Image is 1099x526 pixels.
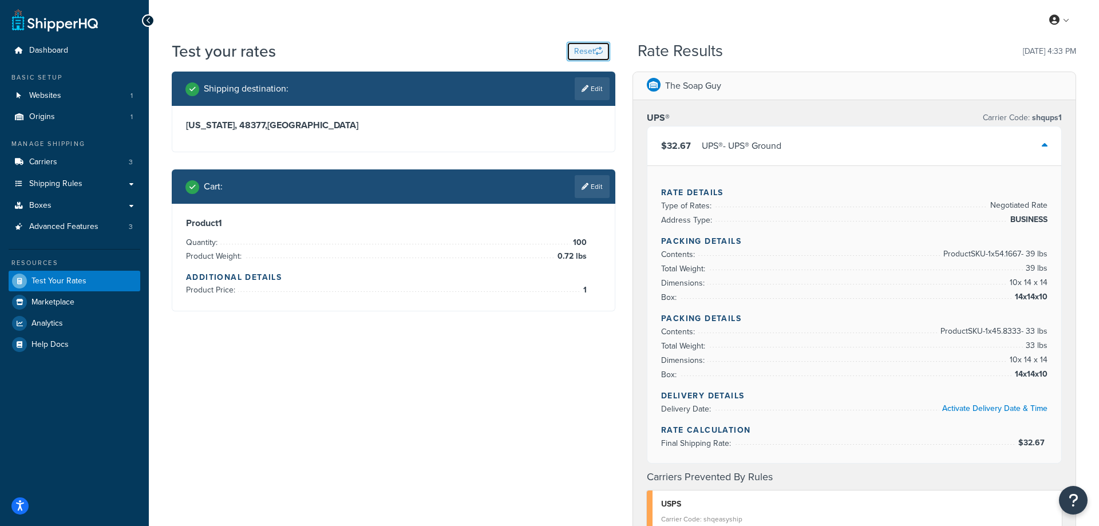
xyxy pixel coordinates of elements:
[31,340,69,350] span: Help Docs
[647,469,1062,485] h4: Carriers Prevented By Rules
[9,292,140,313] a: Marketplace
[661,187,1047,199] h4: Rate Details
[661,326,698,338] span: Contents:
[647,112,670,124] h3: UPS®
[938,325,1047,338] span: Product SKU-1 x 45.8333 - 33 lbs
[129,157,133,167] span: 3
[567,42,610,61] button: Reset
[661,263,708,275] span: Total Weight:
[661,139,691,152] span: $32.67
[9,173,140,195] a: Shipping Rules
[661,437,734,449] span: Final Shipping Rate:
[1007,213,1047,227] span: BUSINESS
[1012,367,1047,381] span: 14x14x10
[29,112,55,122] span: Origins
[29,91,61,101] span: Websites
[9,85,140,106] li: Websites
[580,283,587,297] span: 1
[940,247,1047,261] span: Product SKU-1 x 54.1667 - 39 lbs
[9,40,140,61] a: Dashboard
[9,334,140,355] a: Help Docs
[186,120,601,131] h3: [US_STATE], 48377 , [GEOGRAPHIC_DATA]
[9,85,140,106] a: Websites1
[186,284,238,296] span: Product Price:
[942,402,1047,414] a: Activate Delivery Date & Time
[661,390,1047,402] h4: Delivery Details
[131,91,133,101] span: 1
[186,250,244,262] span: Product Weight:
[9,73,140,82] div: Basic Setup
[661,200,714,212] span: Type of Rates:
[661,403,714,415] span: Delivery Date:
[204,84,288,94] h2: Shipping destination :
[661,248,698,260] span: Contents:
[570,236,587,250] span: 100
[29,222,98,232] span: Advanced Features
[131,112,133,122] span: 1
[31,319,63,329] span: Analytics
[9,216,140,238] li: Advanced Features
[9,139,140,149] div: Manage Shipping
[702,138,781,154] div: UPS® - UPS® Ground
[575,77,610,100] a: Edit
[1018,437,1047,449] span: $32.67
[172,40,276,62] h1: Test your rates
[9,106,140,128] a: Origins1
[661,496,1053,512] div: USPS
[9,152,140,173] a: Carriers3
[661,369,679,381] span: Box:
[1059,486,1088,515] button: Open Resource Center
[575,175,610,198] a: Edit
[186,271,601,283] h4: Additional Details
[9,195,140,216] a: Boxes
[29,201,52,211] span: Boxes
[9,216,140,238] a: Advanced Features3
[1007,276,1047,290] span: 10 x 14 x 14
[9,313,140,334] a: Analytics
[1007,353,1047,367] span: 10 x 14 x 14
[9,152,140,173] li: Carriers
[661,214,715,226] span: Address Type:
[204,181,223,192] h2: Cart :
[1023,43,1076,60] p: [DATE] 4:33 PM
[661,235,1047,247] h4: Packing Details
[186,236,220,248] span: Quantity:
[29,46,68,56] span: Dashboard
[661,340,708,352] span: Total Weight:
[29,179,82,189] span: Shipping Rules
[1012,290,1047,304] span: 14x14x10
[987,199,1047,212] span: Negotiated Rate
[129,222,133,232] span: 3
[9,106,140,128] li: Origins
[31,276,86,286] span: Test Your Rates
[31,298,74,307] span: Marketplace
[9,271,140,291] a: Test Your Rates
[661,313,1047,325] h4: Packing Details
[661,354,707,366] span: Dimensions:
[1023,262,1047,275] span: 39 lbs
[983,110,1062,126] p: Carrier Code:
[638,42,723,60] h2: Rate Results
[9,258,140,268] div: Resources
[661,424,1047,436] h4: Rate Calculation
[1023,339,1047,353] span: 33 lbs
[1030,112,1062,124] span: shqups1
[665,78,721,94] p: The Soap Guy
[661,277,707,289] span: Dimensions:
[186,217,601,229] h3: Product 1
[29,157,57,167] span: Carriers
[555,250,587,263] span: 0.72 lbs
[661,291,679,303] span: Box:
